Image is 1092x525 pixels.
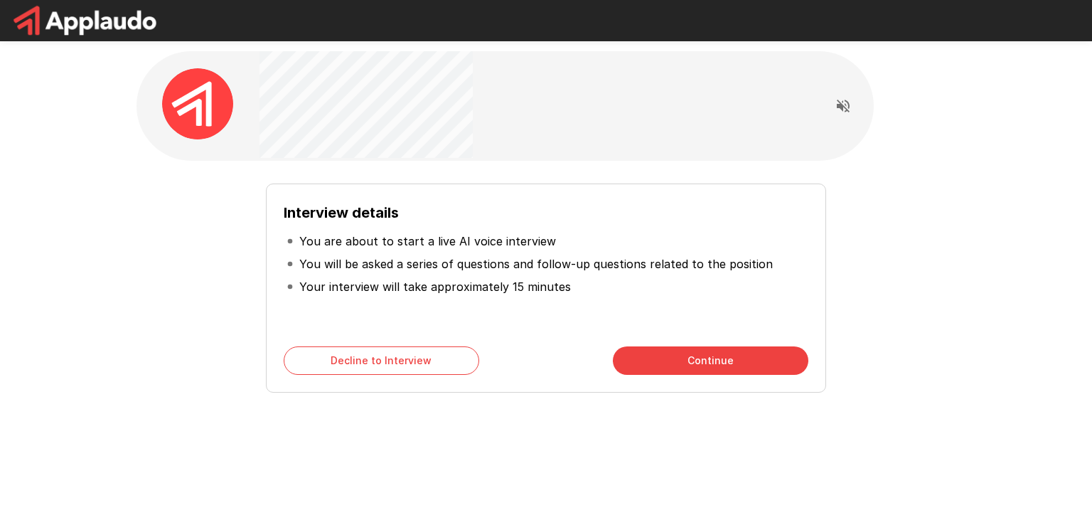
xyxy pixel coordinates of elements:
[613,346,808,375] button: Continue
[284,204,399,221] b: Interview details
[284,346,479,375] button: Decline to Interview
[299,278,571,295] p: Your interview will take approximately 15 minutes
[162,68,233,139] img: applaudo_avatar.png
[299,255,773,272] p: You will be asked a series of questions and follow-up questions related to the position
[299,233,556,250] p: You are about to start a live AI voice interview
[829,92,857,120] button: Read questions aloud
